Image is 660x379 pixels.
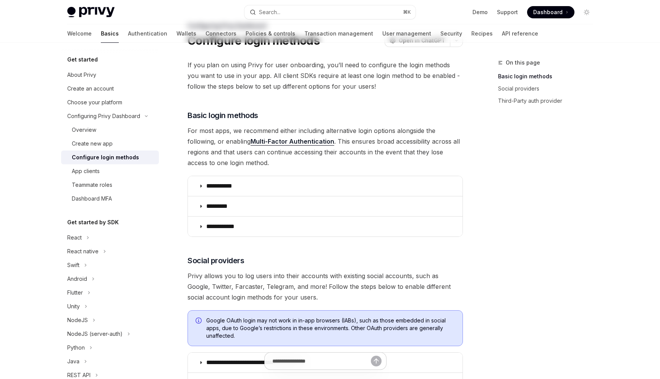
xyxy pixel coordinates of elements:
[498,95,599,107] a: Third-Party auth provider
[382,24,431,43] a: User management
[67,357,79,366] div: Java
[67,112,140,121] div: Configuring Privy Dashboard
[440,24,462,43] a: Security
[61,178,159,192] a: Teammate roles
[259,8,280,17] div: Search...
[61,96,159,109] a: Choose your platform
[205,24,236,43] a: Connectors
[67,302,80,311] div: Unity
[498,83,599,95] a: Social providers
[61,192,159,206] a: Dashboard MFA
[67,98,122,107] div: Choose your platform
[72,167,100,176] div: App clients
[188,270,463,303] span: Privy allows you to log users into their accounts with existing social accounts, such as Google, ...
[61,137,159,151] a: Create new app
[506,58,540,67] span: On this page
[67,329,123,339] div: NodeJS (server-auth)
[304,24,373,43] a: Transaction management
[67,24,92,43] a: Welcome
[67,261,79,270] div: Swift
[61,82,159,96] a: Create an account
[188,125,463,168] span: For most apps, we recommend either including alternative login options alongside the following, o...
[527,6,574,18] a: Dashboard
[206,317,455,340] span: Google OAuth login may not work in in-app browsers (IABs), such as those embedded in social apps,...
[244,5,416,19] button: Search...⌘K
[67,316,88,325] div: NodeJS
[472,8,488,16] a: Demo
[533,8,563,16] span: Dashboard
[371,356,382,366] button: Send message
[61,164,159,178] a: App clients
[72,125,96,134] div: Overview
[72,180,112,189] div: Teammate roles
[497,8,518,16] a: Support
[67,55,98,64] h5: Get started
[61,151,159,164] a: Configure login methods
[246,24,295,43] a: Policies & controls
[67,70,96,79] div: About Privy
[498,70,599,83] a: Basic login methods
[67,84,114,93] div: Create an account
[67,274,87,283] div: Android
[67,233,82,242] div: React
[188,255,244,266] span: Social providers
[471,24,493,43] a: Recipes
[101,24,119,43] a: Basics
[128,24,167,43] a: Authentication
[61,123,159,137] a: Overview
[67,7,115,18] img: light logo
[196,317,203,325] svg: Info
[61,68,159,82] a: About Privy
[188,60,463,92] span: If you plan on using Privy for user onboarding, you’ll need to configure the login methods you wa...
[72,194,112,203] div: Dashboard MFA
[67,288,83,297] div: Flutter
[67,343,85,352] div: Python
[188,110,258,121] span: Basic login methods
[67,247,99,256] div: React native
[251,138,334,146] a: Multi-Factor Authentication
[67,218,119,227] h5: Get started by SDK
[72,153,139,162] div: Configure login methods
[581,6,593,18] button: Toggle dark mode
[72,139,113,148] div: Create new app
[502,24,538,43] a: API reference
[176,24,196,43] a: Wallets
[403,9,411,15] span: ⌘ K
